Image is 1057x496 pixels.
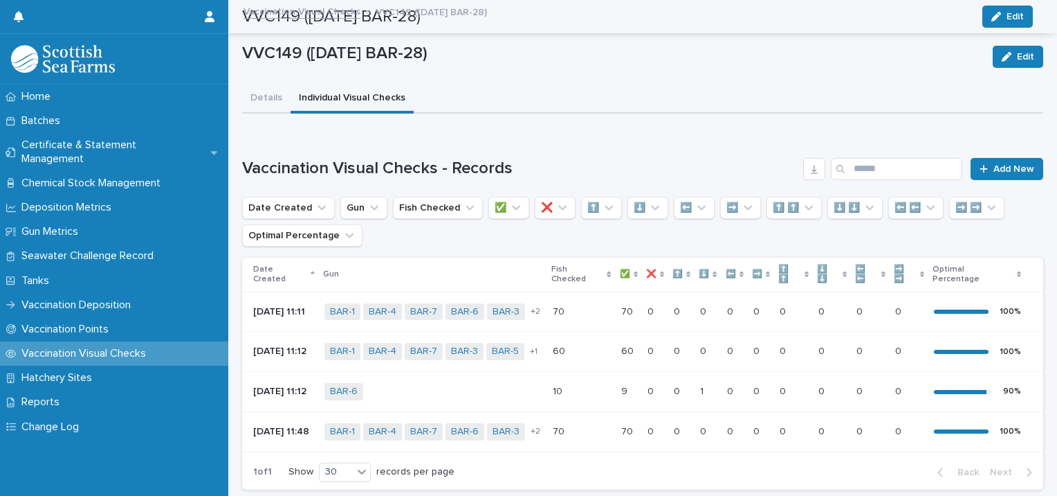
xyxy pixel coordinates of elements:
[451,346,478,357] a: BAR-3
[888,197,944,219] button: ⬅️ ⬅️
[700,303,709,318] p: 0
[16,225,89,238] p: Gun Metrics
[451,426,479,438] a: BAR-6
[253,306,313,318] p: [DATE] 11:11
[621,423,636,438] p: 70
[817,262,839,287] p: ⬇️ ⬇️
[780,423,789,438] p: 0
[16,201,122,214] p: Deposition Metrics
[895,303,904,318] p: 0
[753,303,762,318] p: 0
[492,346,519,357] a: BAR-5
[242,85,291,114] button: Details
[553,303,567,318] p: 70
[242,332,1043,372] tr: [DATE] 11:12BAR-1 BAR-4 BAR-7 BAR-3 BAR-5 +16060 6060 00 00 00 00 00 00 00 00 00 100%
[766,197,822,219] button: ⬆️ ⬆️
[393,197,483,219] button: Fish Checked
[16,274,60,287] p: Tanks
[11,45,115,73] img: uOABhIYSsOPhGJQdTwEw
[253,262,307,287] p: Date Created
[451,306,479,318] a: BAR-6
[674,423,683,438] p: 0
[330,346,355,357] a: BAR-1
[242,224,362,247] button: Optimal Percentage
[727,303,736,318] p: 0
[330,426,355,438] a: BAR-1
[16,114,71,127] p: Batches
[553,343,568,357] p: 60
[752,267,762,282] p: ➡️
[288,466,313,478] p: Show
[856,423,865,438] p: 0
[818,303,827,318] p: 0
[243,3,360,19] a: Vaccination Visual Checks
[253,386,313,398] p: [DATE] 11:12
[493,306,520,318] a: BAR-3
[672,267,683,282] p: ⬆️
[242,292,1043,332] tr: [DATE] 11:11BAR-1 BAR-4 BAR-7 BAR-6 BAR-3 +27070 7070 00 00 00 00 00 00 00 00 00 100%
[780,303,789,318] p: 0
[369,346,396,357] a: BAR-4
[700,423,709,438] p: 0
[1000,427,1021,436] div: 100 %
[627,197,668,219] button: ⬇️
[674,303,683,318] p: 0
[720,197,761,219] button: ➡️
[753,343,762,357] p: 0
[647,343,656,357] p: 0
[1003,387,1021,396] div: 90 %
[410,306,437,318] a: BAR-7
[553,383,565,398] p: 10
[993,164,1034,174] span: Add New
[949,197,1004,219] button: ➡️ ➡️
[410,346,437,357] a: BAR-7
[646,267,656,282] p: ❌
[581,197,622,219] button: ⬆️
[856,303,865,318] p: 0
[818,343,827,357] p: 0
[700,343,709,357] p: 0
[291,85,414,114] button: Individual Visual Checks
[531,427,540,436] span: + 2
[242,372,1043,412] tr: [DATE] 11:12BAR-6 1010 99 00 00 11 00 00 00 00 00 00 90%
[984,466,1043,479] button: Next
[323,267,339,282] p: Gun
[530,348,537,356] span: + 1
[16,299,142,312] p: Vaccination Deposition
[831,158,962,180] input: Search
[330,386,358,398] a: BAR-6
[242,197,335,219] button: Date Created
[242,159,798,179] h1: Vaccination Visual Checks - Records
[1000,347,1021,357] div: 100 %
[727,383,736,398] p: 0
[620,267,630,282] p: ✅
[753,423,762,438] p: 0
[971,158,1043,180] a: Add New
[753,383,762,398] p: 0
[621,383,630,398] p: 9
[674,343,683,357] p: 0
[242,411,1043,452] tr: [DATE] 11:48BAR-1 BAR-4 BAR-7 BAR-6 BAR-3 +27070 7070 00 00 00 00 00 00 00 00 00 100%
[553,423,567,438] p: 70
[990,468,1020,477] span: Next
[926,466,984,479] button: Back
[1000,307,1021,317] div: 100 %
[647,303,656,318] p: 0
[895,343,904,357] p: 0
[1017,52,1034,62] span: Edit
[531,308,540,316] span: + 2
[16,177,172,190] p: Chemical Stock Management
[780,383,789,398] p: 0
[253,426,313,438] p: [DATE] 11:48
[818,423,827,438] p: 0
[16,323,120,336] p: Vaccination Points
[726,267,736,282] p: ⬅️
[376,3,487,19] p: VVC149 ([DATE] BAR-28)
[949,468,979,477] span: Back
[551,262,603,287] p: Fish Checked
[699,267,709,282] p: ⬇️
[894,262,916,287] p: ➡️ ➡️
[16,139,211,165] p: Certificate & Statement Management
[647,383,656,398] p: 0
